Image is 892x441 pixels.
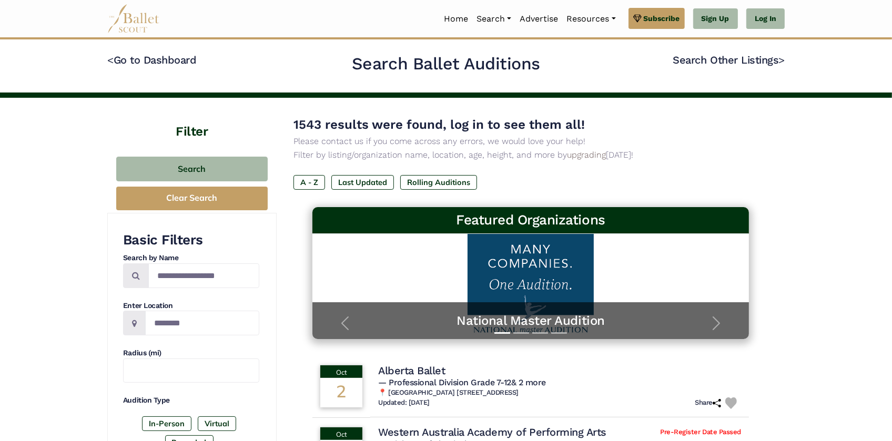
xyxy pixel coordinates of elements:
[123,395,259,406] h4: Audition Type
[293,148,768,162] p: Filter by listing/organization name, location, age, height, and more by [DATE]!
[116,187,268,210] button: Clear Search
[142,416,191,431] label: In-Person
[562,8,620,30] a: Resources
[567,150,606,160] a: upgrading
[123,348,259,358] h4: Radius (mi)
[746,8,785,29] a: Log In
[123,301,259,311] h4: Enter Location
[321,211,741,229] h3: Featured Organizations
[331,175,394,190] label: Last Updated
[693,8,738,29] a: Sign Up
[513,327,529,339] button: Slide 2
[352,53,540,75] h2: Search Ballet Auditions
[494,327,510,339] button: Slide 1
[400,175,477,190] label: Rolling Auditions
[511,377,546,387] a: & 2 more
[323,313,738,329] a: National Master Audition
[440,8,472,30] a: Home
[107,53,114,66] code: <
[107,54,196,66] a: <Go to Dashboard
[695,398,721,407] h6: Share
[644,13,680,24] span: Subscribe
[198,416,236,431] label: Virtual
[320,365,362,378] div: Oct
[107,98,277,141] h4: Filter
[551,327,567,339] button: Slide 4
[293,117,585,132] span: 1543 results were found, log in to see them all!
[378,377,546,387] span: — Professional Division Grade 7-12
[633,13,642,24] img: gem.svg
[660,428,741,437] span: Pre-Register Date Passed
[378,388,741,397] h6: 📍 [GEOGRAPHIC_DATA] [STREET_ADDRESS]
[293,135,768,148] p: Please contact us if you come across any errors, we would love your help!
[378,398,430,407] h6: Updated: [DATE]
[116,157,268,181] button: Search
[673,54,785,66] a: Search Other Listings>
[629,8,685,29] a: Subscribe
[145,311,259,335] input: Location
[472,8,515,30] a: Search
[123,253,259,263] h4: Search by Name
[320,427,362,440] div: Oct
[293,175,325,190] label: A - Z
[378,425,606,439] h4: Western Australia Academy of Performing Arts
[123,231,259,249] h3: Basic Filters
[148,263,259,288] input: Search by names...
[378,364,445,377] h4: Alberta Ballet
[532,327,548,339] button: Slide 3
[515,8,562,30] a: Advertise
[778,53,785,66] code: >
[320,378,362,407] div: 2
